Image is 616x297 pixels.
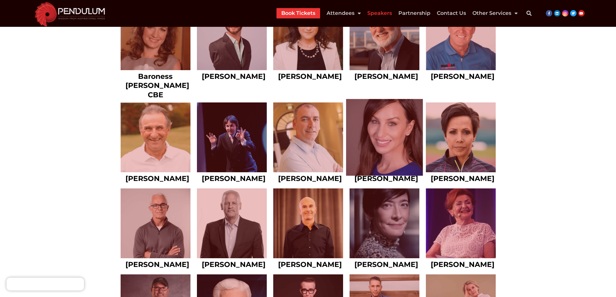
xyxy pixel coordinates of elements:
[354,72,418,81] a: [PERSON_NAME]
[367,8,392,18] a: Speakers
[437,8,466,18] a: Contact Us
[431,72,494,81] a: [PERSON_NAME]
[125,260,189,269] a: [PERSON_NAME]
[327,8,361,18] a: Attendees
[202,260,265,269] a: [PERSON_NAME]
[398,8,430,18] a: Partnership
[125,72,189,99] a: Baroness [PERSON_NAME] CBE
[472,8,518,18] a: Other Services
[281,8,315,18] a: Book Tickets
[523,7,535,20] div: Search
[431,174,494,183] a: [PERSON_NAME]
[278,174,342,183] a: [PERSON_NAME]
[278,260,342,269] a: [PERSON_NAME]
[354,174,418,183] a: [PERSON_NAME]
[431,260,494,269] a: [PERSON_NAME]
[354,260,418,269] a: [PERSON_NAME]
[202,72,265,81] a: [PERSON_NAME]
[6,278,84,291] iframe: Brevo live chat
[278,72,342,81] a: [PERSON_NAME]
[276,8,518,18] nav: Menu
[202,174,265,183] a: [PERSON_NAME]
[125,174,189,183] a: [PERSON_NAME]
